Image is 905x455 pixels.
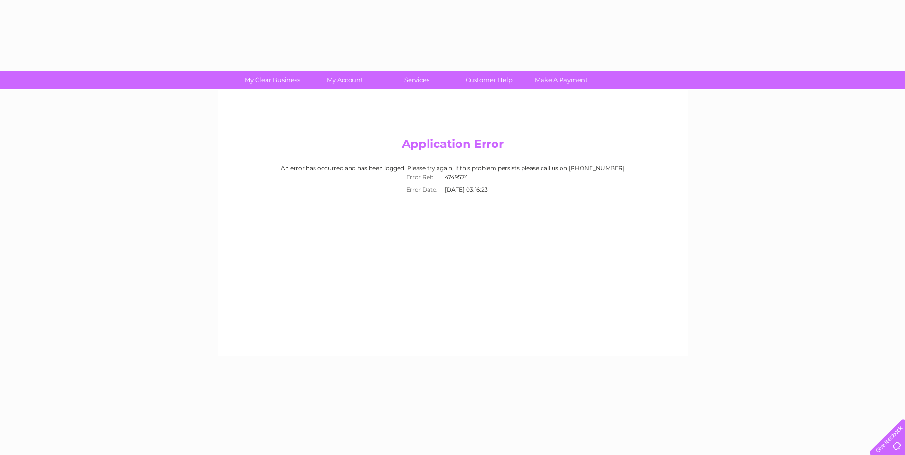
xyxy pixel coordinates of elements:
[227,165,679,196] div: An error has occurred and has been logged. Please try again, if this problem persists please call...
[442,184,504,196] td: [DATE] 03:16:23
[378,71,456,89] a: Services
[305,71,384,89] a: My Account
[227,137,679,155] h2: Application Error
[401,171,442,184] th: Error Ref:
[450,71,528,89] a: Customer Help
[522,71,600,89] a: Make A Payment
[442,171,504,184] td: 4749574
[401,184,442,196] th: Error Date:
[233,71,312,89] a: My Clear Business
